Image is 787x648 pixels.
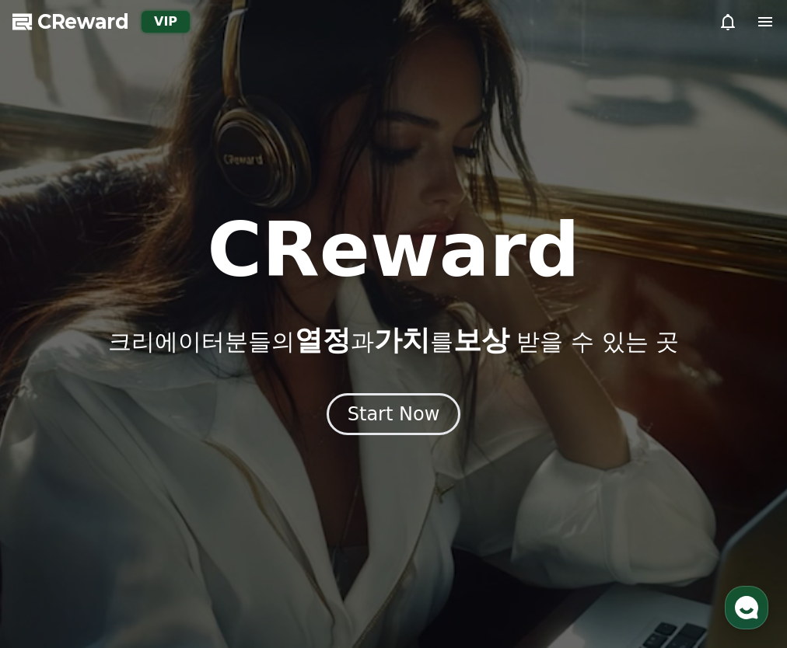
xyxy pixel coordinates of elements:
[374,324,430,356] span: 가치
[295,324,351,356] span: 열정
[108,325,679,356] p: 크리에이터분들의 과 를 받을 수 있는 곳
[453,324,509,356] span: 보상
[37,9,129,34] span: CReward
[327,409,461,423] a: Start Now
[12,9,129,34] a: CReward
[348,402,440,427] div: Start Now
[327,393,461,435] button: Start Now
[142,11,190,33] div: VIP
[207,213,579,287] h1: CReward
